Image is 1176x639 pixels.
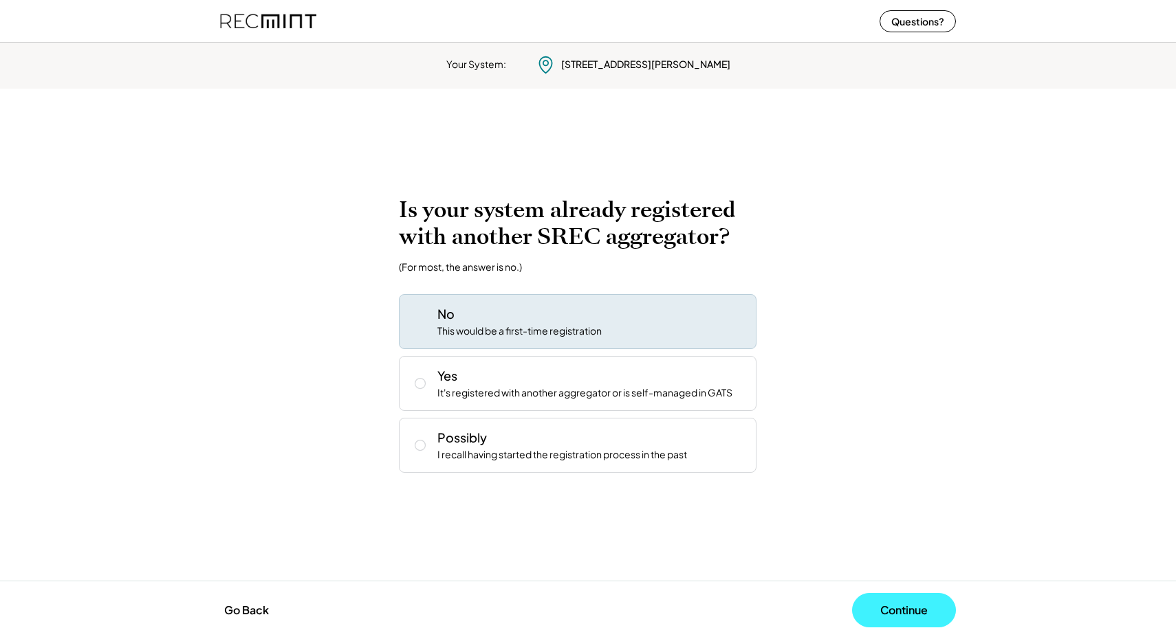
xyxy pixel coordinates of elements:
[852,593,956,627] button: Continue
[437,324,602,338] div: This would be a first-time registration
[220,595,273,625] button: Go Back
[437,367,457,384] div: Yes
[437,386,732,400] div: It's registered with another aggregator or is self-managed in GATS
[880,10,956,32] button: Questions?
[561,58,730,71] div: [STREET_ADDRESS][PERSON_NAME]
[437,429,487,446] div: Possibly
[399,197,777,250] h2: Is your system already registered with another SREC aggregator?
[437,448,687,462] div: I recall having started the registration process in the past
[446,58,506,71] div: Your System:
[399,260,522,273] div: (For most, the answer is no.)
[437,305,455,322] div: No
[220,3,316,39] img: recmint-logotype%403x%20%281%29.jpeg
